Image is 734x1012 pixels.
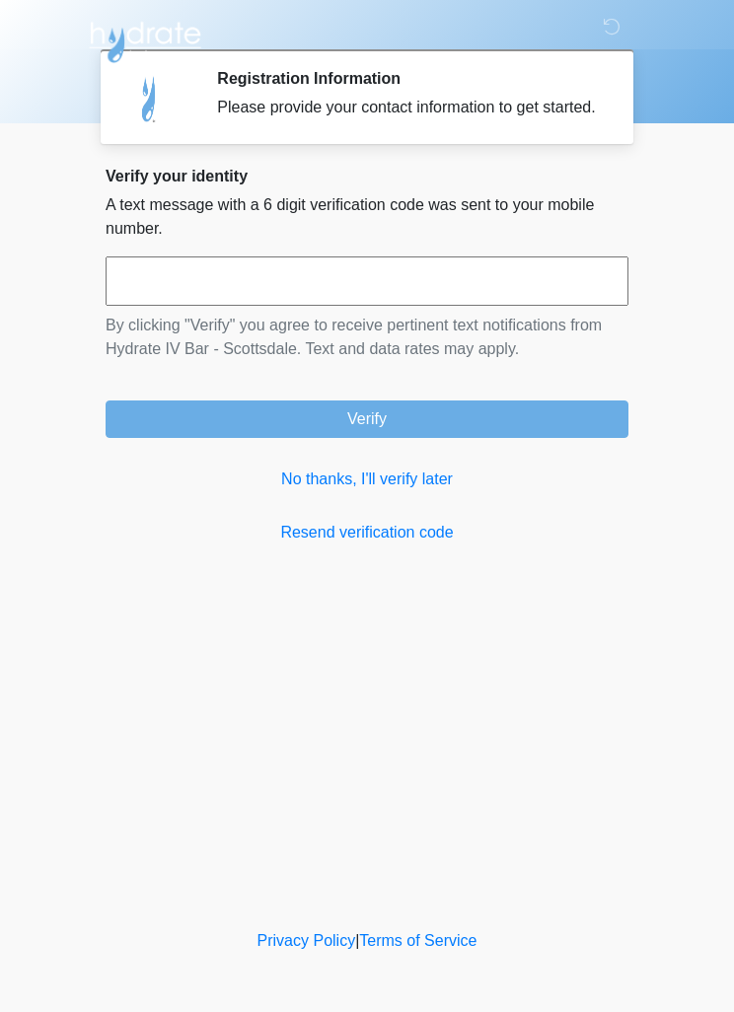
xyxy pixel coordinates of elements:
button: Verify [106,400,628,438]
a: No thanks, I'll verify later [106,468,628,491]
p: A text message with a 6 digit verification code was sent to your mobile number. [106,193,628,241]
a: Resend verification code [106,521,628,544]
h2: Verify your identity [106,167,628,185]
img: Agent Avatar [120,69,180,128]
a: Privacy Policy [257,932,356,949]
a: | [355,932,359,949]
a: Terms of Service [359,932,477,949]
p: By clicking "Verify" you agree to receive pertinent text notifications from Hydrate IV Bar - Scot... [106,314,628,361]
div: Please provide your contact information to get started. [217,96,599,119]
img: Hydrate IV Bar - Scottsdale Logo [86,15,204,64]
